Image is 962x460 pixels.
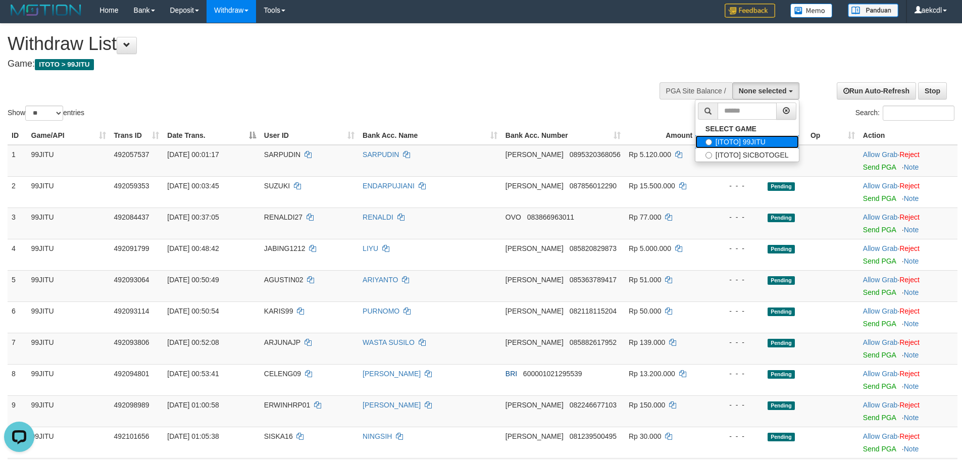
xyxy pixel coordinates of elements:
h1: Withdraw List [8,34,631,54]
div: - - - [712,275,760,285]
span: Copy 082246677103 to clipboard [570,401,617,409]
a: WASTA SUSILO [363,338,415,346]
span: Rp 50.000 [629,307,662,315]
input: Search: [883,106,954,121]
a: Run Auto-Refresh [837,82,916,99]
button: Open LiveChat chat widget [4,4,34,34]
a: Send PGA [863,382,896,390]
td: 7 [8,333,27,364]
a: Send PGA [863,320,896,328]
span: 492094801 [114,370,149,378]
th: Date Trans.: activate to sort column descending [163,126,260,145]
span: Rp 51.000 [629,276,662,284]
span: Copy 085820829873 to clipboard [570,244,617,252]
span: Copy 085882617952 to clipboard [570,338,617,346]
span: SISKA16 [264,432,293,440]
td: · [859,333,957,364]
td: 1 [8,145,27,177]
span: Copy 600001021295539 to clipboard [523,370,582,378]
a: Note [904,257,919,265]
th: Op: activate to sort column ascending [806,126,859,145]
th: Game/API: activate to sort column ascending [27,126,110,145]
span: [DATE] 01:00:58 [167,401,219,409]
a: Note [904,226,919,234]
a: SARPUDIN [363,150,399,159]
button: None selected [732,82,799,99]
span: [DATE] 00:03:45 [167,182,219,190]
a: Reject [899,338,920,346]
span: Rp 150.000 [629,401,665,409]
a: Reject [899,213,920,221]
span: Pending [768,182,795,191]
span: [DATE] 00:52:08 [167,338,219,346]
a: Allow Grab [863,401,897,409]
span: SARPUDIN [264,150,300,159]
span: [PERSON_NAME] [505,432,564,440]
input: [ITOTO] 99JITU [705,139,712,145]
span: [PERSON_NAME] [505,182,564,190]
span: Pending [768,401,795,410]
th: Amount: activate to sort column ascending [625,126,707,145]
div: - - - [712,431,760,441]
span: 492098989 [114,401,149,409]
b: SELECT GAME [705,125,756,133]
a: Allow Grab [863,370,897,378]
span: [PERSON_NAME] [505,307,564,315]
span: CELENG09 [264,370,301,378]
span: ARJUNAJP [264,338,300,346]
td: 3 [8,208,27,239]
div: PGA Site Balance / [660,82,732,99]
span: · [863,338,899,346]
td: · [859,364,957,395]
a: Send PGA [863,257,896,265]
td: 99JITU [27,176,110,208]
img: Button%20Memo.svg [790,4,833,18]
span: Rp 77.000 [629,213,662,221]
a: Reject [899,401,920,409]
span: 492091799 [114,244,149,252]
span: 492093064 [114,276,149,284]
a: Allow Grab [863,276,897,284]
span: Copy 0895320368056 to clipboard [570,150,621,159]
a: Reject [899,182,920,190]
span: ITOTO > 99JITU [35,59,94,70]
a: Reject [899,432,920,440]
span: AGUSTIN02 [264,276,303,284]
span: Rp 5.120.000 [629,150,671,159]
span: 492057537 [114,150,149,159]
span: Pending [768,308,795,316]
span: 492084437 [114,213,149,221]
span: RENALDI27 [264,213,302,221]
span: [PERSON_NAME] [505,401,564,409]
span: Rp 5.000.000 [629,244,671,252]
a: RENALDI [363,213,393,221]
td: · [859,427,957,458]
a: Reject [899,307,920,315]
label: Search: [855,106,954,121]
a: Allow Grab [863,182,897,190]
span: [DATE] 00:37:05 [167,213,219,221]
span: · [863,244,899,252]
span: 492101656 [114,432,149,440]
span: Pending [768,433,795,441]
td: · [859,239,957,270]
span: [DATE] 00:50:49 [167,276,219,284]
span: Pending [768,339,795,347]
td: 2 [8,176,27,208]
label: [ITOTO] SICBOTOGEL [695,148,799,162]
span: [PERSON_NAME] [505,244,564,252]
span: OVO [505,213,521,221]
a: Note [904,382,919,390]
td: · [859,270,957,301]
span: [DATE] 00:50:54 [167,307,219,315]
a: Send PGA [863,445,896,453]
div: - - - [712,212,760,222]
a: Send PGA [863,194,896,202]
span: · [863,307,899,315]
a: Reject [899,244,920,252]
span: [DATE] 00:48:42 [167,244,219,252]
a: Note [904,194,919,202]
span: [PERSON_NAME] [505,338,564,346]
a: Allow Grab [863,307,897,315]
td: · [859,176,957,208]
